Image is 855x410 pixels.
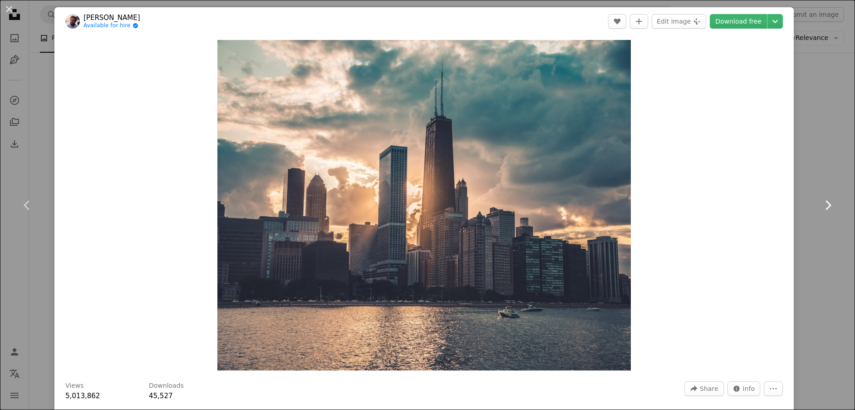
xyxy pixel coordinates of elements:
[217,40,631,370] img: yacht on body of water near buildings
[801,162,855,249] a: Next
[65,381,84,390] h3: Views
[84,13,140,22] a: [PERSON_NAME]
[630,14,648,29] button: Add to Collection
[65,14,80,29] img: Go to Max Bender's profile
[84,22,140,30] a: Available for hire
[149,381,184,390] h3: Downloads
[700,382,718,395] span: Share
[743,382,755,395] span: Info
[65,392,100,400] span: 5,013,862
[710,14,767,29] a: Download free
[652,14,706,29] button: Edit image
[727,381,761,396] button: Stats about this image
[684,381,723,396] button: Share this image
[608,14,626,29] button: Like
[149,392,173,400] span: 45,527
[767,14,783,29] button: Choose download size
[217,40,631,370] button: Zoom in on this image
[764,381,783,396] button: More Actions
